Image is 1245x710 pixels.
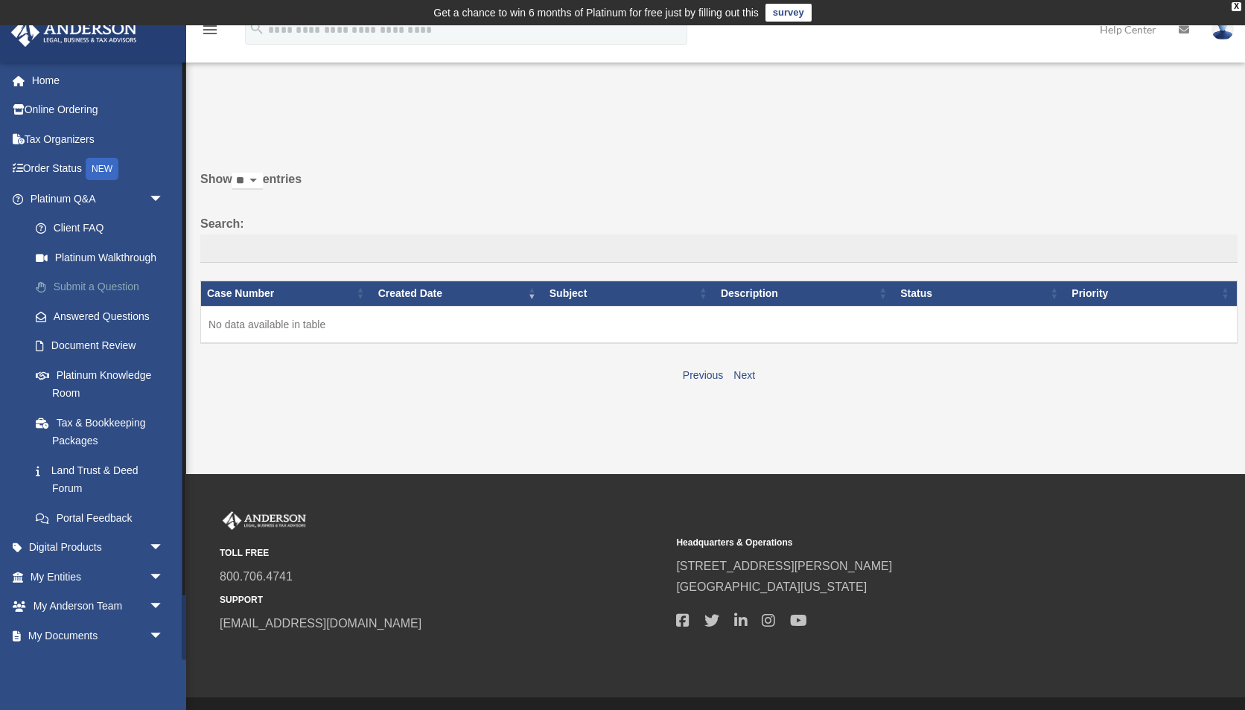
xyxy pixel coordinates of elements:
th: Priority: activate to sort column ascending [1066,281,1237,306]
a: My Entitiesarrow_drop_down [10,562,186,592]
a: [GEOGRAPHIC_DATA][US_STATE] [676,581,867,593]
a: Answered Questions [21,301,179,331]
a: Online Learningarrow_drop_down [10,650,186,680]
a: Tax Organizers [10,124,186,154]
div: NEW [86,158,118,180]
input: Search: [200,234,1238,263]
small: Headquarters & Operations [676,535,1122,551]
a: Platinum Q&Aarrow_drop_down [10,184,186,214]
a: [EMAIL_ADDRESS][DOMAIN_NAME] [220,617,421,630]
img: User Pic [1211,19,1234,40]
a: Submit a Question [21,272,186,302]
a: Home [10,65,186,95]
th: Status: activate to sort column ascending [894,281,1066,306]
a: 800.706.4741 [220,570,293,583]
a: My Documentsarrow_drop_down [10,621,186,650]
div: Get a chance to win 6 months of Platinum for free just by filling out this [433,4,759,22]
a: Next [733,369,755,381]
a: Land Trust & Deed Forum [21,455,186,503]
img: Anderson Advisors Platinum Portal [220,511,309,531]
th: Created Date: activate to sort column ascending [372,281,544,306]
small: TOLL FREE [220,546,666,561]
th: Subject: activate to sort column ascending [544,281,715,306]
a: Document Review [21,331,186,361]
a: Client FAQ [21,214,186,243]
label: Search: [200,214,1238,263]
span: arrow_drop_down [149,533,179,563]
a: Previous [683,369,723,381]
span: arrow_drop_down [149,592,179,622]
a: Platinum Walkthrough [21,243,186,272]
span: arrow_drop_down [149,621,179,651]
th: Description: activate to sort column ascending [715,281,894,306]
a: Tax & Bookkeeping Packages [21,408,186,455]
a: Online Ordering [10,95,186,125]
a: Platinum Knowledge Room [21,360,186,408]
select: Showentries [232,173,263,190]
th: Case Number: activate to sort column ascending [201,281,372,306]
span: arrow_drop_down [149,562,179,592]
img: Anderson Advisors Platinum Portal [7,18,141,47]
td: No data available in table [201,306,1238,343]
i: menu [201,21,219,39]
span: arrow_drop_down [149,650,179,681]
label: Show entries [200,169,1238,205]
a: Portal Feedback [21,503,186,533]
a: survey [765,4,812,22]
a: menu [201,26,219,39]
a: Order StatusNEW [10,154,186,185]
i: search [249,20,265,36]
a: My Anderson Teamarrow_drop_down [10,592,186,621]
a: [STREET_ADDRESS][PERSON_NAME] [676,560,892,572]
div: close [1232,2,1241,11]
span: arrow_drop_down [149,184,179,214]
a: Digital Productsarrow_drop_down [10,533,186,563]
small: SUPPORT [220,592,666,608]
